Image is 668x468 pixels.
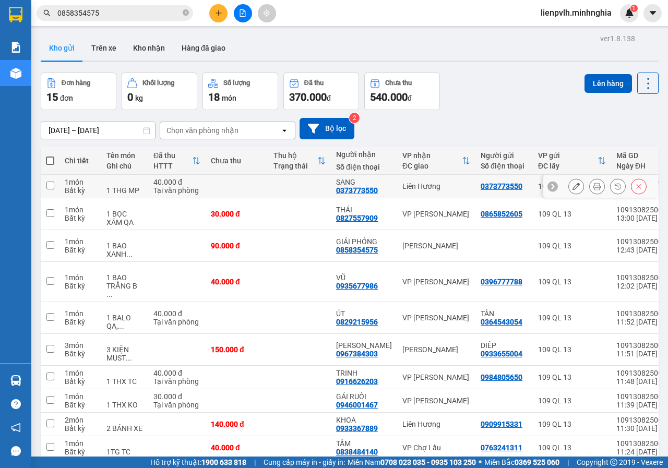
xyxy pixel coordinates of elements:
[254,457,256,468] span: |
[60,38,68,46] span: phone
[183,9,189,16] span: close-circle
[402,162,462,170] div: ĐC giao
[402,278,470,286] div: VP [PERSON_NAME]
[153,369,200,377] div: 40.000 đ
[481,278,522,286] div: 0396777788
[397,147,475,175] th: Toggle SortBy
[289,91,327,103] span: 370.000
[135,94,143,102] span: kg
[481,420,522,428] div: 0909915331
[46,91,58,103] span: 15
[616,151,662,160] div: Mã GD
[126,250,133,258] span: ...
[5,23,199,36] li: 01 [PERSON_NAME]
[5,65,105,82] b: GỬI : 109 QL 13
[153,162,192,170] div: HTTT
[532,6,620,19] span: lienpvlh.minhnghia
[304,79,324,87] div: Đã thu
[65,350,96,358] div: Bất kỳ
[336,318,378,326] div: 0829215956
[538,151,598,160] div: VP gửi
[65,377,96,386] div: Bất kỳ
[106,401,143,409] div: 1 THX KO
[106,448,143,456] div: 1TG TC
[211,420,263,428] div: 140.000 đ
[65,157,96,165] div: Chi tiết
[41,35,83,61] button: Kho gửi
[630,5,638,12] sup: 1
[402,373,470,381] div: VP [PERSON_NAME]
[538,210,606,218] div: 109 QL 13
[65,186,96,195] div: Bất kỳ
[385,79,412,87] div: Chưa thu
[106,242,143,258] div: 1 BAO XANH GIÀY
[10,375,21,386] img: warehouse-icon
[336,273,392,282] div: VŨ
[481,182,522,190] div: 0373773550
[153,151,192,160] div: Đã thu
[336,246,378,254] div: 0858354575
[481,341,528,350] div: DIÊP
[166,125,238,136] div: Chọn văn phòng nhận
[11,423,21,433] span: notification
[106,424,143,433] div: 2 BÁNH XE
[336,416,392,424] div: KHOA
[280,126,289,135] svg: open
[153,377,200,386] div: Tại văn phòng
[336,350,378,358] div: 0967384303
[402,151,462,160] div: VP nhận
[336,424,378,433] div: 0933367889
[567,457,569,468] span: |
[60,7,148,20] b: [PERSON_NAME]
[268,147,331,175] th: Toggle SortBy
[648,8,658,18] span: caret-down
[153,392,200,401] div: 30.000 đ
[65,439,96,448] div: 1 món
[402,210,470,218] div: VP [PERSON_NAME]
[481,309,528,318] div: TÂN
[584,74,632,93] button: Lên hàng
[148,147,206,175] th: Toggle SortBy
[408,94,412,102] span: đ
[83,35,125,61] button: Trên xe
[364,73,440,110] button: Chưa thu540.000đ
[5,36,199,49] li: 02523854854
[202,73,278,110] button: Số lượng18món
[538,314,606,322] div: 109 QL 13
[60,25,68,33] span: environment
[336,150,392,159] div: Người nhận
[336,377,378,386] div: 0916626203
[11,446,21,456] span: message
[402,314,470,322] div: VP [PERSON_NAME]
[153,186,200,195] div: Tại văn phòng
[515,458,559,466] strong: 0369 525 060
[336,369,392,377] div: TRINH
[153,178,200,186] div: 40.000 đ
[201,458,246,466] strong: 1900 633 818
[370,91,408,103] span: 540.000
[106,210,143,226] div: 1 BỌC XÁM QA
[538,373,606,381] div: 109 QL 13
[118,322,124,330] span: ...
[153,401,200,409] div: Tại văn phòng
[65,309,96,318] div: 1 món
[65,273,96,282] div: 1 món
[273,162,317,170] div: Trạng thái
[538,443,606,452] div: 109 QL 13
[273,151,317,160] div: Thu hộ
[10,68,21,79] img: warehouse-icon
[223,79,250,87] div: Số lượng
[65,448,96,456] div: Bất kỳ
[336,341,392,350] div: KIM LINH
[126,354,132,362] span: ...
[263,9,270,17] span: aim
[183,8,189,18] span: close-circle
[481,210,522,218] div: 0865852605
[65,416,96,424] div: 2 món
[127,91,133,103] span: 0
[65,206,96,214] div: 1 món
[5,5,57,57] img: logo.jpg
[336,439,392,448] div: TẤM
[65,369,96,377] div: 1 món
[211,345,263,354] div: 150.000 đ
